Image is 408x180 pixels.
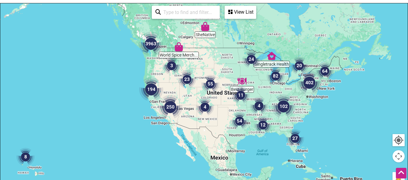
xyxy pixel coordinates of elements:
div: 4 [196,98,214,116]
div: 64 [316,62,334,80]
div: 24 [242,50,260,68]
div: 8 [16,148,35,166]
div: 194 [139,77,163,102]
div: 27 [286,129,304,147]
div: 3963 [139,32,163,56]
div: Singletrack Health [267,51,276,61]
div: 55 [201,75,219,93]
div: 12 [254,116,272,134]
button: Your Location [393,134,405,146]
div: 250 [158,95,182,119]
div: Type to search and filter [152,6,220,19]
div: 402 [297,71,321,95]
div: 82 [267,67,285,85]
div: Best Burger [237,77,246,86]
div: 54 [230,112,249,130]
div: 11 [232,86,250,104]
div: World Spice Merchants [174,42,183,51]
button: Map camera controls [393,150,405,162]
div: 20 [290,57,308,75]
div: See a list of the visible businesses [225,6,256,19]
input: Type to find and filter... [161,6,216,18]
div: SheNative [201,22,210,31]
div: 102 [271,94,296,119]
div: 3 [162,57,181,75]
div: Scroll Back to Top [396,168,406,178]
div: View List [225,6,256,18]
div: 23 [178,70,196,88]
div: 4 [250,97,268,115]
